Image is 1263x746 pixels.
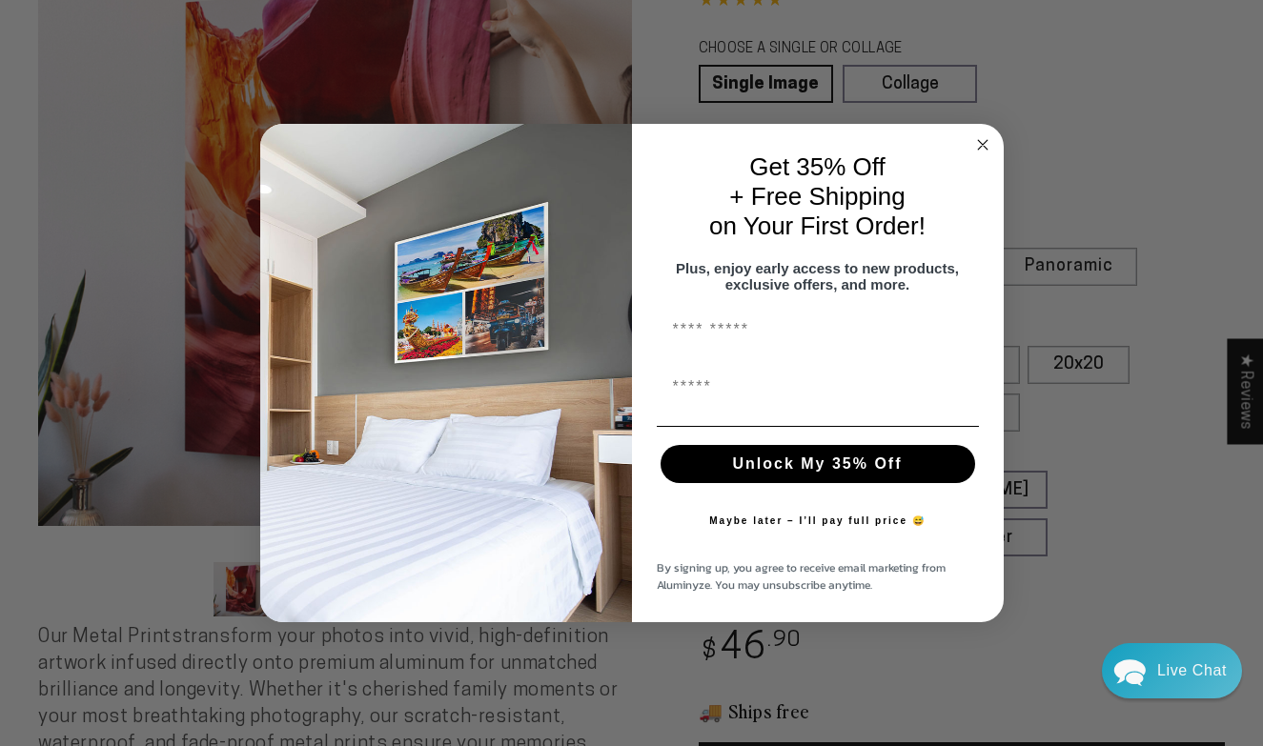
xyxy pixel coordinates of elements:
[709,212,926,240] span: on Your First Order!
[749,152,886,181] span: Get 35% Off
[657,559,946,594] span: By signing up, you agree to receive email marketing from Aluminyze. You may unsubscribe anytime.
[729,182,905,211] span: + Free Shipping
[971,133,994,156] button: Close dialog
[1102,643,1242,698] div: Chat widget toggle
[1157,643,1227,698] div: Contact Us Directly
[676,260,959,292] span: Plus, enjoy early access to new products, exclusive offers, and more.
[657,426,979,427] img: underline
[700,502,935,540] button: Maybe later – I’ll pay full price 😅
[260,124,632,623] img: 728e4f65-7e6c-44e2-b7d1-0292a396982f.jpeg
[661,445,975,483] button: Unlock My 35% Off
